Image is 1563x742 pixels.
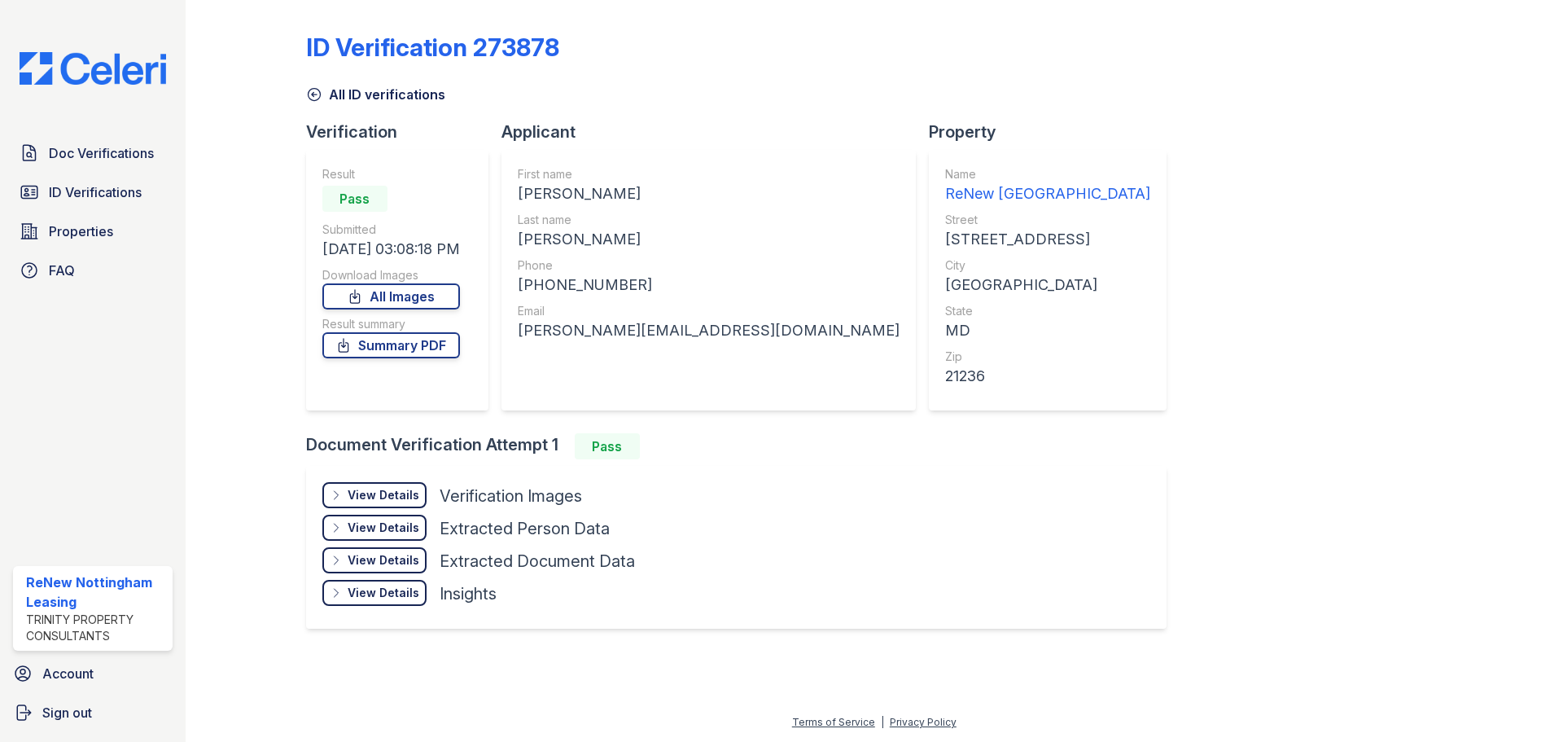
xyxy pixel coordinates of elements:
[322,332,460,358] a: Summary PDF
[518,182,900,205] div: [PERSON_NAME]
[518,228,900,251] div: [PERSON_NAME]
[440,485,582,507] div: Verification Images
[322,283,460,310] a: All Images
[890,716,957,728] a: Privacy Policy
[575,433,640,459] div: Pass
[945,274,1150,296] div: [GEOGRAPHIC_DATA]
[518,257,900,274] div: Phone
[26,573,166,612] div: ReNew Nottingham Leasing
[501,121,929,143] div: Applicant
[348,520,419,536] div: View Details
[945,365,1150,388] div: 21236
[13,215,173,248] a: Properties
[49,261,75,280] span: FAQ
[929,121,1180,143] div: Property
[322,186,387,212] div: Pass
[306,433,1180,459] div: Document Verification Attempt 1
[945,257,1150,274] div: City
[518,319,900,342] div: [PERSON_NAME][EMAIL_ADDRESS][DOMAIN_NAME]
[7,696,179,729] a: Sign out
[440,582,497,605] div: Insights
[7,657,179,690] a: Account
[306,121,501,143] div: Verification
[49,143,154,163] span: Doc Verifications
[13,137,173,169] a: Doc Verifications
[1495,677,1547,726] iframe: chat widget
[348,552,419,569] div: View Details
[306,85,445,104] a: All ID verifications
[322,316,460,332] div: Result summary
[49,182,142,202] span: ID Verifications
[945,303,1150,319] div: State
[945,182,1150,205] div: ReNew [GEOGRAPHIC_DATA]
[42,703,92,722] span: Sign out
[945,166,1150,205] a: Name ReNew [GEOGRAPHIC_DATA]
[945,228,1150,251] div: [STREET_ADDRESS]
[306,33,559,62] div: ID Verification 273878
[322,267,460,283] div: Download Images
[518,303,900,319] div: Email
[440,550,635,573] div: Extracted Document Data
[945,212,1150,228] div: Street
[322,222,460,238] div: Submitted
[518,274,900,296] div: [PHONE_NUMBER]
[945,166,1150,182] div: Name
[49,222,113,241] span: Properties
[322,238,460,261] div: [DATE] 03:08:18 PM
[348,585,419,601] div: View Details
[518,166,900,182] div: First name
[518,212,900,228] div: Last name
[440,517,610,540] div: Extracted Person Data
[792,716,875,728] a: Terms of Service
[322,166,460,182] div: Result
[13,176,173,209] a: ID Verifications
[26,612,166,644] div: Trinity Property Consultants
[348,487,419,503] div: View Details
[42,664,94,683] span: Account
[945,349,1150,365] div: Zip
[945,319,1150,342] div: MD
[881,716,884,728] div: |
[13,254,173,287] a: FAQ
[7,52,179,85] img: CE_Logo_Blue-a8612792a0a2168367f1c8372b55b34899dd931a85d93a1a3d3e32e68fde9ad4.png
